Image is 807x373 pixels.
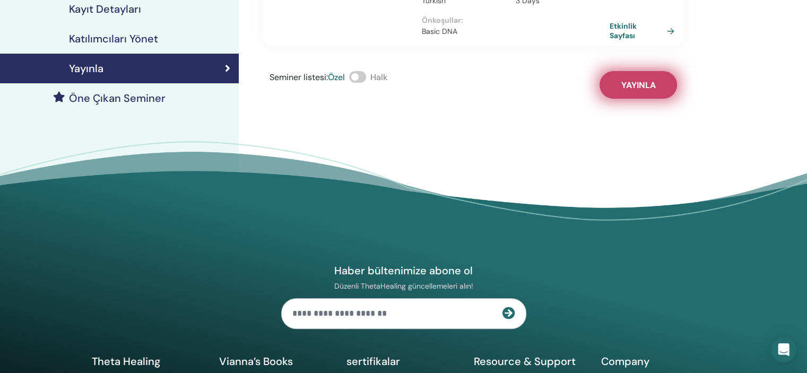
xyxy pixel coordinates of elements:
h5: Company [601,354,716,368]
span: Halk [370,72,387,83]
h5: Theta Healing [92,354,206,368]
h4: Öne Çıkan Seminer [69,92,166,105]
p: Düzenli ThetaHealing güncellemeleri alın! [281,281,526,291]
h4: Yayınla [69,62,103,75]
button: Yayınla [600,71,677,99]
div: Open Intercom Messenger [771,337,796,362]
a: Etkinlik Sayfası [610,21,679,40]
h5: Vianna’s Books [219,354,334,368]
span: Yayınla [621,80,656,91]
p: Önkoşullar : [422,15,610,26]
h4: Kayıt Detayları [69,3,141,15]
h4: Katılımcıları Yönet [69,32,158,45]
h5: sertifikalar [346,354,461,368]
span: Özel [328,72,345,83]
h5: Resource & Support [474,354,588,368]
p: Basic DNA [422,26,610,37]
span: Seminer listesi : [270,72,328,83]
h4: Haber bültenimize abone ol [281,264,526,277]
